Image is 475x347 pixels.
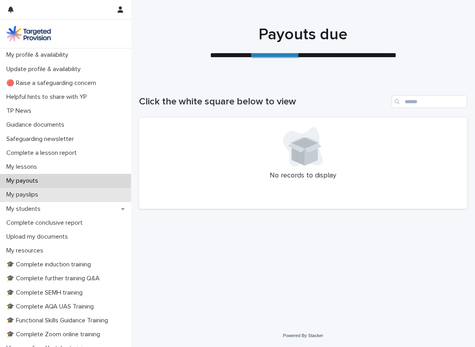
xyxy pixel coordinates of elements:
[3,275,106,282] p: 🎓 Complete further training Q&A
[3,163,43,171] p: My lessons
[139,96,388,108] h1: Click the white square below to view
[3,177,44,185] p: My payouts
[3,261,97,268] p: 🎓 Complete induction training
[3,149,83,157] p: Complete a lesson report
[3,219,89,227] p: Complete conclusive report
[149,172,458,180] p: No records to display
[283,333,323,338] a: Powered By Stacker
[3,317,114,324] p: 🎓 Functional Skills Guidance Training
[3,191,44,199] p: My payslips
[392,95,467,108] input: Search
[3,247,50,254] p: My resources
[139,25,467,44] h1: Payouts due
[3,233,74,241] p: Upload my documents
[3,107,38,115] p: TP News
[3,79,102,87] p: 🔴 Raise a safeguarding concern
[3,66,87,73] p: Update profile & availability
[3,331,106,338] p: 🎓 Complete Zoom online training
[3,135,80,143] p: Safeguarding newsletter
[6,26,51,42] img: M5nRWzHhSzIhMunXDL62
[3,93,93,101] p: Helpful hints to share with YP
[3,205,47,213] p: My students
[3,303,100,310] p: 🎓 Complete AQA UAS Training
[3,289,89,297] p: 🎓 Complete SEMH training
[3,121,71,129] p: Guidance documents
[3,51,75,59] p: My profile & availability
